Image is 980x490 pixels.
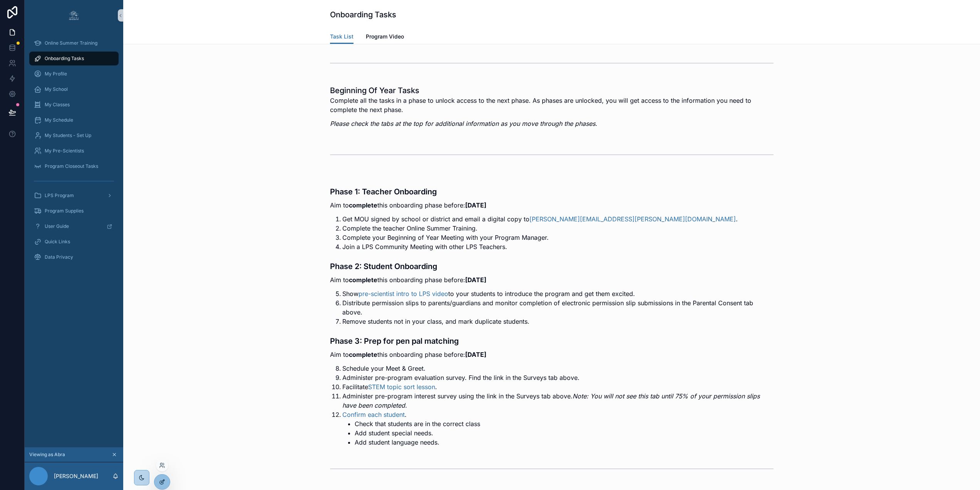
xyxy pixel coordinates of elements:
li: Schedule your Meet & Greet. [342,364,774,373]
a: My Classes [29,98,119,112]
p: Aim to this onboarding phase before: [330,350,774,359]
a: LPS Program [29,189,119,202]
p: [PERSON_NAME] [54,472,98,480]
span: My Profile [45,71,67,77]
a: Data Privacy [29,250,119,264]
span: My Pre-Scientists [45,148,84,154]
strong: [DATE] [465,351,486,358]
a: Quick Links [29,235,119,249]
span: Data Privacy [45,254,73,260]
h3: Phase 2: Student Onboarding [330,261,774,272]
a: STEM topic sort lesson [368,383,435,391]
a: User Guide [29,219,119,233]
span: My School [45,86,68,92]
span: User Guide [45,223,69,229]
a: Program Supplies [29,204,119,218]
li: Administer pre-program interest survey using the link in the Surveys tab above. [342,391,774,410]
li: Add student special needs. [355,428,774,438]
a: My Schedule [29,113,119,127]
a: Program Video [366,30,404,45]
strong: complete [349,276,377,284]
img: App logo [68,9,80,22]
li: . [342,410,774,447]
li: Facilitate . [342,382,774,391]
li: Join a LPS Community Meeting with other LPS Teachers. [342,242,774,251]
li: Show to your students to introduce the program and get them excited. [342,289,774,298]
div: scrollable content [25,31,123,274]
li: Administer pre-program evaluation survey. Find the link in the Surveys tab above. [342,373,774,382]
a: [PERSON_NAME][EMAIL_ADDRESS][PERSON_NAME][DOMAIN_NAME] [529,215,736,223]
span: My Students - Set Up [45,132,91,139]
span: Quick Links [45,239,70,245]
strong: complete [349,201,377,209]
a: My Pre-Scientists [29,144,119,158]
strong: [DATE] [465,276,486,284]
li: Complete your Beginning of Year Meeting with your Program Manager. [342,233,774,242]
h1: Onboarding Tasks [330,9,396,20]
li: Add student language needs. [355,438,774,447]
strong: complete [349,351,377,358]
strong: [DATE] [465,201,486,209]
em: Please check the tabs at the top for additional information as you move through the phases. [330,120,597,127]
span: LPS Program [45,192,74,199]
a: Online Summer Training [29,36,119,50]
a: My Profile [29,67,119,81]
p: Complete all the tasks in a phase to unlock access to the next phase. As phases are unlocked, you... [330,96,774,114]
li: Complete the teacher Online Summer Training. [342,224,774,233]
a: pre-scientist intro to LPS video [358,290,448,298]
li: Remove students not in your class, and mark duplicate students. [342,317,774,326]
a: My School [29,82,119,96]
a: Onboarding Tasks [29,52,119,65]
p: Aim to this onboarding phase before: [330,201,774,210]
p: Aim to this onboarding phase before: [330,275,774,284]
h1: Beginning Of Year Tasks [330,85,774,96]
span: My Classes [45,102,70,108]
a: Confirm each student [342,411,405,418]
li: Check that students are in the correct class [355,419,774,428]
span: Program Supplies [45,208,84,214]
span: My Schedule [45,117,73,123]
a: Program Closeout Tasks [29,159,119,173]
em: Note: You will not see this tab until 75% of your permission slips have been completed. [342,392,760,409]
span: Program Closeout Tasks [45,163,98,169]
li: Distribute permission slips to parents/guardians and monitor completion of electronic permission ... [342,298,774,317]
span: Viewing as Abra [29,452,65,458]
span: Online Summer Training [45,40,97,46]
h3: Phase 1: Teacher Onboarding [330,186,774,197]
span: Program Video [366,33,404,40]
span: Onboarding Tasks [45,55,84,62]
a: Task List [330,30,353,44]
span: Task List [330,33,353,40]
h3: Phase 3: Prep for pen pal matching [330,335,774,347]
a: My Students - Set Up [29,129,119,142]
li: Get MOU signed by school or district and email a digital copy to . [342,214,774,224]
